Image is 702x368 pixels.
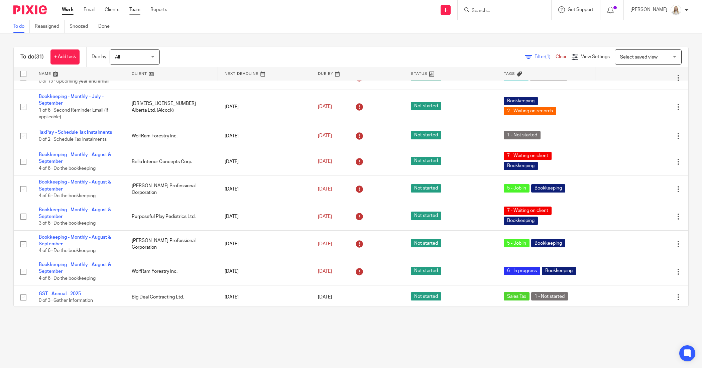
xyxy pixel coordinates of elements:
a: Bookkeeping - Monthly - August & September [39,180,111,191]
td: [DATE] [218,230,311,258]
td: Purposeful Play Pediatrics Ltd. [125,203,218,230]
td: WolfRam Forestry Inc. [125,124,218,148]
span: 6 - In progress [504,267,540,275]
input: Search [471,8,531,14]
span: View Settings [581,54,610,59]
td: [DATE] [218,90,311,124]
span: Get Support [568,7,593,12]
span: (31) [34,54,44,59]
td: Big Deal Contracting Ltd. [125,285,218,309]
span: Not started [411,157,441,165]
a: Email [84,6,95,13]
td: [DATE] [218,203,311,230]
span: Not started [411,102,441,110]
span: [DATE] [318,269,332,274]
img: Headshot%2011-2024%20white%20background%20square%202.JPG [671,5,681,15]
a: GST - Annual - 2025 [39,291,81,296]
span: Bookkeeping [504,162,538,170]
p: Due by [92,53,106,60]
td: [DATE] [218,148,311,175]
span: Not started [411,212,441,220]
span: 4 of 6 · Do the bookkeeping [39,249,96,253]
span: 0 of 3 · Gather Information [39,298,93,303]
a: Bookkeeping - Monthly - August & September [39,235,111,246]
a: Snoozed [70,20,93,33]
img: Pixie [13,5,47,14]
span: Not started [411,267,441,275]
span: All [115,55,120,59]
td: [DATE] [218,124,311,148]
span: [DATE] [318,134,332,138]
span: Bookkeeping [531,184,565,193]
span: [DATE] [318,295,332,299]
span: Bookkeeping [542,267,576,275]
span: Tags [504,72,515,76]
td: WolfRam Forestry Inc. [125,258,218,285]
span: Not started [411,239,441,247]
a: + Add task [50,49,80,65]
a: Bookkeeping - Monthly - August & September [39,208,111,219]
td: [DATE] [218,285,311,309]
span: 4 of 6 · Do the bookkeeping [39,166,96,171]
span: [DATE] [318,214,332,219]
span: (1) [545,54,551,59]
span: Not started [411,184,441,193]
span: 5 - Job in [504,239,530,247]
span: Sales Tax [504,292,530,300]
span: 0 of 19 · Upcoming year end email [39,79,109,84]
span: 7 - Waiting on client [504,152,552,160]
a: Work [62,6,74,13]
span: Bookkeeping [504,217,538,225]
h1: To do [20,53,44,60]
td: [DATE] [218,258,311,285]
span: 7 - Waiting on client [504,207,552,215]
span: 4 of 6 · Do the bookkeeping [39,194,96,198]
span: 4 of 6 · Do the bookkeeping [39,276,96,281]
td: [PERSON_NAME] Professional Corporation [125,230,218,258]
a: Clients [105,6,119,13]
span: [DATE] [318,242,332,246]
a: Bookkeeping - Monthly - July - September [39,94,104,106]
span: 1 of 6 · Second Reminder Email (if applicable) [39,108,108,120]
span: [DATE] [318,187,332,192]
td: [DRIVERS_LICENSE_NUMBER] Alberta Ltd. (Alcock) [125,90,218,124]
a: To do [13,20,30,33]
span: 5 - Job in [504,184,530,193]
td: [DATE] [218,175,311,203]
span: Bookkeeping [531,239,565,247]
a: Bookkeeping - Monthly - August & September [39,262,111,274]
span: 3 of 6 · Do the bookkeeping [39,221,96,226]
span: 2 - Waiting on records [504,107,556,115]
span: Not started [411,131,441,139]
a: Clear [556,54,567,59]
span: 1 - Not started [504,131,541,139]
a: Team [129,6,140,13]
span: Select saved view [620,55,658,59]
span: [DATE] [318,159,332,164]
span: 0 of 2 · Schedule Tax Instalments [39,137,107,142]
td: [PERSON_NAME] Professional Corporation [125,175,218,203]
a: Bookkeeping - Monthly - August & September [39,152,111,164]
span: Filter [535,54,556,59]
span: 1 - Not started [531,292,568,300]
span: Not started [411,292,441,300]
span: Bookkeeping [504,97,538,105]
span: [DATE] [318,105,332,109]
a: Done [98,20,115,33]
a: Reports [150,6,167,13]
p: [PERSON_NAME] [630,6,667,13]
a: Reassigned [35,20,65,33]
td: Bello Interior Concepts Corp. [125,148,218,175]
a: TaxPay - Schedule Tax Instalments [39,130,112,135]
